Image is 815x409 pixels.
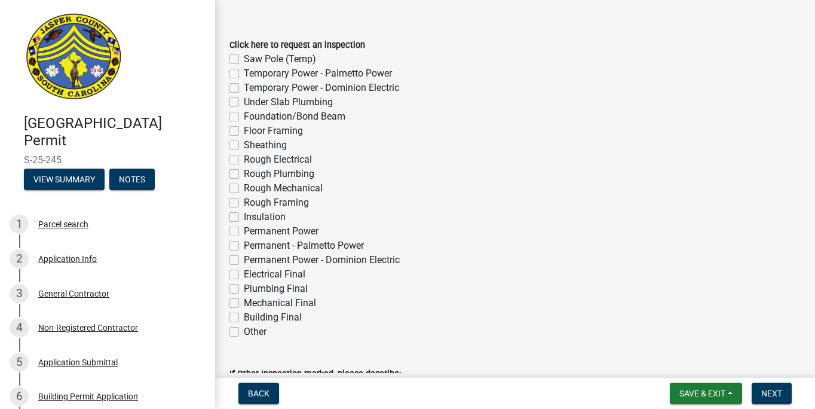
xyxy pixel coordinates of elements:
span: Next [761,389,782,398]
label: If Other Inspection marked, please describe: [229,370,401,379]
label: Permanent Power [244,224,318,239]
div: Non-Registered Contractor [38,323,138,332]
label: Click here to request an inspection [229,41,365,50]
div: 6 [10,387,29,406]
div: Parcel search [38,220,88,228]
label: Plumbing Final [244,282,308,296]
span: Back [248,389,269,398]
div: 3 [10,284,29,303]
label: Rough Plumbing [244,167,314,181]
wm-modal-confirm: Summary [24,175,105,185]
div: Building Permit Application [38,392,138,401]
label: Insulation [244,210,286,224]
button: Back [238,383,279,404]
div: 1 [10,215,29,234]
label: Saw Pole (Temp) [244,52,316,66]
label: Mechanical Final [244,296,316,310]
span: Save & Exit [679,389,725,398]
label: Floor Framing [244,124,303,138]
div: Application Submittal [38,358,118,367]
div: General Contractor [38,289,109,298]
label: Permanent Power - Dominion Electric [244,253,400,267]
label: Temporary Power - Dominion Electric [244,81,399,95]
button: View Summary [24,169,105,190]
label: Temporary Power - Palmetto Power [244,66,392,81]
div: 4 [10,318,29,337]
div: 5 [10,353,29,372]
label: Other [244,325,266,339]
label: Rough Mechanical [244,181,323,196]
label: Electrical Final [244,267,305,282]
label: Rough Electrical [244,152,312,167]
label: Sheathing [244,138,287,152]
img: Jasper County, South Carolina [24,13,124,102]
button: Next [752,383,792,404]
label: Under Slab Plumbing [244,95,333,109]
wm-modal-confirm: Notes [109,175,155,185]
label: Building Final [244,310,302,325]
div: 2 [10,249,29,268]
label: Permanent - Palmetto Power [244,239,364,253]
button: Notes [109,169,155,190]
label: Rough Framing [244,196,309,210]
span: S-25-245 [24,154,191,166]
div: Application Info [38,255,97,263]
label: Foundation/Bond Beam [244,109,345,124]
h4: [GEOGRAPHIC_DATA] Permit [24,115,206,149]
button: Save & Exit [670,383,742,404]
